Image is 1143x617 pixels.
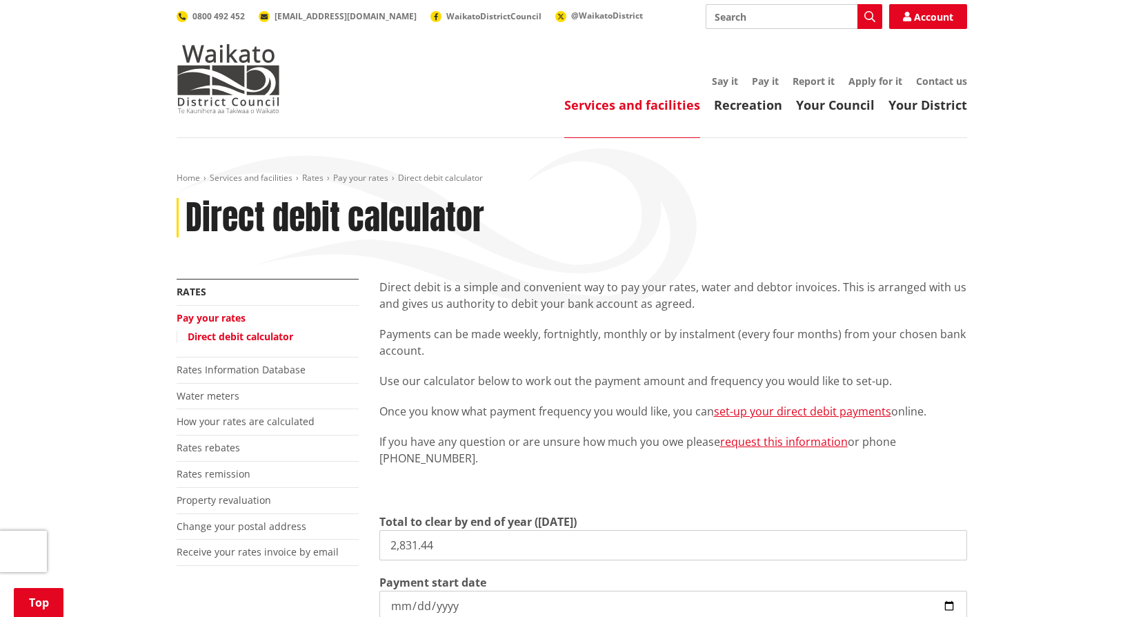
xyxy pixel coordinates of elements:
[177,311,246,324] a: Pay your rates
[275,10,417,22] span: [EMAIL_ADDRESS][DOMAIN_NAME]
[186,198,484,238] h1: Direct debit calculator
[398,172,483,184] span: Direct debit calculator
[177,493,271,507] a: Property revaluation
[848,75,902,88] a: Apply for it
[379,574,486,591] label: Payment start date
[706,4,882,29] input: Search input
[379,326,967,359] p: Payments can be made weekly, fortnightly, monthly or by instalment (every four months) from your ...
[177,545,339,558] a: Receive your rates invoice by email
[177,441,240,454] a: Rates rebates
[379,373,967,389] p: Use our calculator below to work out the payment amount and frequency you would like to set-up.
[1080,559,1129,609] iframe: Messenger Launcher
[177,285,206,298] a: Rates
[916,75,967,88] a: Contact us
[177,520,306,533] a: Change your postal address
[889,4,967,29] a: Account
[177,10,245,22] a: 0800 492 452
[379,279,967,312] p: Direct debit is a simple and convenient way to pay your rates, water and debtor invoices. This is...
[571,10,643,21] span: @WaikatoDistrict
[720,434,848,449] a: request this information
[714,97,782,113] a: Recreation
[379,513,577,530] label: Total to clear by end of year ([DATE])
[564,97,700,113] a: Services and facilities
[210,172,292,184] a: Services and facilities
[379,403,967,420] p: Once you know what payment frequency you would like, you can online.
[446,10,541,22] span: WaikatoDistrictCouncil
[796,97,875,113] a: Your Council
[555,10,643,21] a: @WaikatoDistrict
[379,433,967,467] p: If you have any question or are unsure how much you owe please or phone [PHONE_NUMBER].
[888,97,967,113] a: Your District
[793,75,835,88] a: Report it
[712,75,738,88] a: Say it
[177,173,967,184] nav: breadcrumb
[752,75,779,88] a: Pay it
[333,172,388,184] a: Pay your rates
[177,415,315,428] a: How your rates are calculated
[14,588,63,617] a: Top
[177,172,200,184] a: Home
[192,10,245,22] span: 0800 492 452
[177,467,250,480] a: Rates remission
[302,172,324,184] a: Rates
[177,363,306,376] a: Rates Information Database
[177,44,280,113] img: Waikato District Council - Te Kaunihera aa Takiwaa o Waikato
[714,404,891,419] a: set-up your direct debit payments
[188,330,293,343] a: Direct debit calculator
[259,10,417,22] a: [EMAIL_ADDRESS][DOMAIN_NAME]
[177,389,239,402] a: Water meters
[430,10,541,22] a: WaikatoDistrictCouncil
